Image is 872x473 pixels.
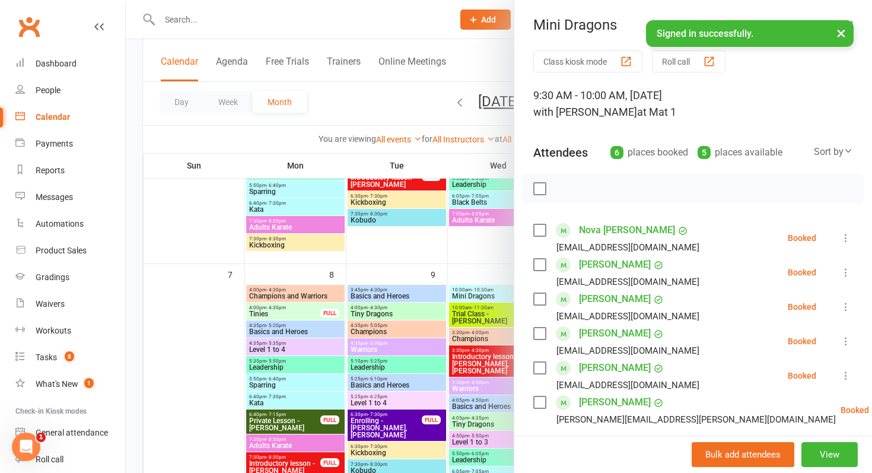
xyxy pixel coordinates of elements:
[36,428,108,437] div: General attendance
[830,20,852,46] button: ×
[788,337,816,345] div: Booked
[15,371,125,398] a: What's New1
[14,12,44,42] a: Clubworx
[15,211,125,237] a: Automations
[36,246,87,255] div: Product Sales
[533,50,642,72] button: Class kiosk mode
[801,442,858,467] button: View
[788,303,816,311] div: Booked
[15,131,125,157] a: Payments
[579,290,651,309] a: [PERSON_NAME]
[15,344,125,371] a: Tasks 8
[514,17,872,33] div: Mini Dragons
[36,326,71,335] div: Workouts
[579,393,651,412] a: [PERSON_NAME]
[556,343,699,358] div: [EMAIL_ADDRESS][DOMAIN_NAME]
[36,455,63,464] div: Roll call
[15,291,125,318] a: Waivers
[36,166,65,175] div: Reports
[533,87,853,120] div: 9:30 AM - 10:00 AM, [DATE]
[36,299,65,309] div: Waivers
[579,358,651,377] a: [PERSON_NAME]
[15,50,125,77] a: Dashboard
[15,104,125,131] a: Calendar
[36,353,57,362] div: Tasks
[15,184,125,211] a: Messages
[637,106,676,118] span: at Mat 1
[788,268,816,277] div: Booked
[657,28,753,39] span: Signed in successfully.
[610,146,623,159] div: 6
[610,144,688,161] div: places booked
[15,264,125,291] a: Gradings
[36,59,77,68] div: Dashboard
[788,234,816,242] div: Booked
[556,377,699,393] div: [EMAIL_ADDRESS][DOMAIN_NAME]
[788,372,816,380] div: Booked
[84,378,94,388] span: 1
[36,272,69,282] div: Gradings
[36,433,46,442] span: 1
[15,446,125,473] a: Roll call
[65,351,74,361] span: 8
[15,318,125,344] a: Workouts
[36,192,73,202] div: Messages
[556,240,699,255] div: [EMAIL_ADDRESS][DOMAIN_NAME]
[556,309,699,324] div: [EMAIL_ADDRESS][DOMAIN_NAME]
[15,157,125,184] a: Reports
[579,324,651,343] a: [PERSON_NAME]
[814,144,853,160] div: Sort by
[36,112,70,122] div: Calendar
[12,433,40,461] iframe: Intercom live chat
[579,221,675,240] a: Nova [PERSON_NAME]
[692,442,794,467] button: Bulk add attendees
[652,50,725,72] button: Roll call
[36,85,61,95] div: People
[579,255,651,274] a: [PERSON_NAME]
[841,406,869,414] div: Booked
[556,274,699,290] div: [EMAIL_ADDRESS][DOMAIN_NAME]
[698,144,782,161] div: places available
[36,139,73,148] div: Payments
[533,106,637,118] span: with [PERSON_NAME]
[15,237,125,264] a: Product Sales
[533,144,588,161] div: Attendees
[36,379,78,389] div: What's New
[15,420,125,446] a: General attendance kiosk mode
[15,77,125,104] a: People
[698,146,711,159] div: 5
[36,219,84,228] div: Automations
[556,412,836,427] div: [PERSON_NAME][EMAIL_ADDRESS][PERSON_NAME][DOMAIN_NAME]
